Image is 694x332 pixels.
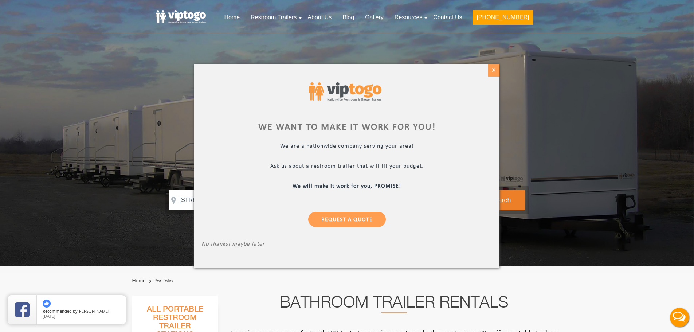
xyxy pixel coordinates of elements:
[201,241,492,249] p: No thanks! maybe later
[309,82,381,101] img: viptogo logo
[308,211,386,227] a: Request a Quote
[43,308,72,314] span: Recommended
[665,303,694,332] button: Live Chat
[201,123,492,132] div: We want to make it work for you!
[488,64,499,77] div: X
[293,183,401,189] b: We will make it work for you, PROMISE!
[201,163,492,171] p: Ask us about a restroom trailer that will fit your budget,
[43,309,120,314] span: by
[201,142,492,151] p: We are a nationwide company serving your area!
[78,308,109,314] span: [PERSON_NAME]
[43,300,51,308] img: thumbs up icon
[43,313,55,319] span: [DATE]
[15,302,30,317] img: Review Rating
